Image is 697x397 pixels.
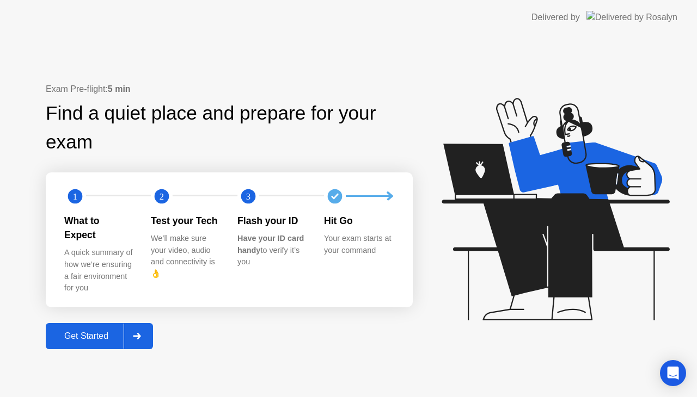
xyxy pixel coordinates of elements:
div: Your exam starts at your command [324,233,393,256]
div: Exam Pre-flight: [46,83,413,96]
div: What to Expect [64,214,133,243]
div: to verify it’s you [237,233,307,268]
text: 2 [160,191,164,201]
div: Test your Tech [151,214,220,228]
div: A quick summary of how we’re ensuring a fair environment for you [64,247,133,294]
div: We’ll make sure your video, audio and connectivity is 👌 [151,233,220,280]
div: Delivered by [531,11,580,24]
b: 5 min [108,84,131,94]
div: Find a quiet place and prepare for your exam [46,99,413,157]
button: Get Started [46,323,153,349]
text: 3 [246,191,250,201]
div: Get Started [49,331,124,341]
text: 1 [73,191,77,201]
div: Open Intercom Messenger [660,360,686,386]
div: Hit Go [324,214,393,228]
img: Delivered by Rosalyn [586,11,677,23]
b: Have your ID card handy [237,234,304,255]
div: Flash your ID [237,214,307,228]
